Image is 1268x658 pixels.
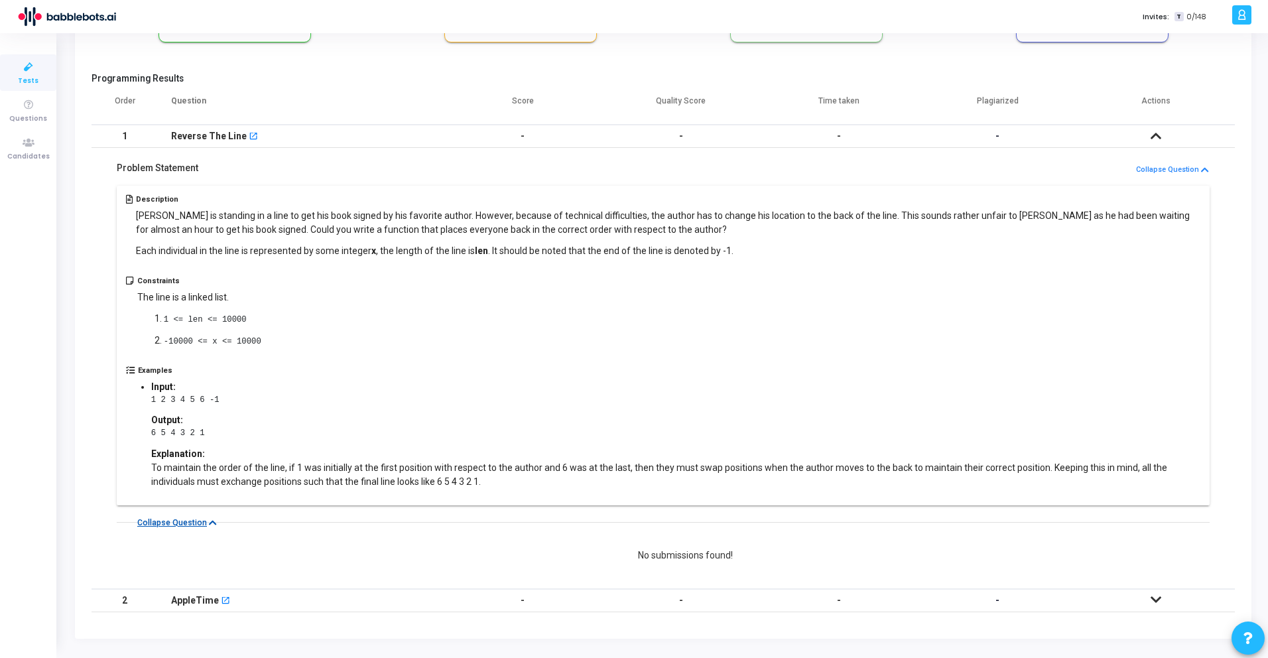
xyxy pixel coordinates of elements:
th: Order [92,88,158,125]
pre: 1 <= len <= 10000 [164,314,261,326]
strong: Explanation: [151,448,205,459]
strong: x [371,245,376,256]
h5: Constraints [137,277,261,285]
td: - [444,125,602,148]
label: Invites: [1143,11,1169,23]
th: Plagiarized [919,88,1077,125]
td: - [602,589,761,612]
strong: Input: [151,381,176,392]
td: - [444,589,602,612]
p: The line is a linked list. [137,291,261,304]
pre: -10000 <= x <= 10000 [164,336,261,348]
th: Time taken [760,88,919,125]
span: 0/148 [1186,11,1206,23]
div: No submissions found! [113,545,1257,566]
button: Collapse Question [130,516,224,529]
td: - [602,125,761,148]
h5: Programming Results [92,73,1235,84]
mat-icon: open_in_new [221,597,230,606]
span: Candidates [7,151,50,163]
p: [PERSON_NAME] is standing in a line to get his book signed by his favorite author. However, becau... [136,209,1201,237]
pre: 6 5 4 3 2 1 [151,427,1188,439]
mat-icon: open_in_new [249,133,258,142]
strong: len [475,245,488,256]
p: Each individual in the line is represented by some integer , the length of the line is . It shoul... [136,244,1201,258]
th: Question [158,88,444,125]
span: Questions [9,113,47,125]
div: Reverse The Line [171,125,247,147]
span: - [995,131,999,141]
span: T [1174,12,1183,22]
h5: Examples [138,366,1201,375]
th: Score [444,88,602,125]
td: - [760,125,919,148]
span: Tests [18,76,38,87]
h5: Description [136,195,1201,204]
span: - [995,595,999,606]
button: Collapse Question [1135,164,1210,176]
img: logo [17,3,116,30]
th: Actions [1076,88,1235,125]
div: AppleTime [171,590,219,612]
td: - [760,589,919,612]
strong: Output: [151,415,183,425]
pre: 1 2 3 4 5 6 -1 [151,394,1188,406]
h5: Problem Statement [117,163,198,174]
td: 2 [92,589,158,612]
th: Quality Score [602,88,761,125]
p: To maintain the order of the line, if 1 was initially at the first position with respect to the a... [151,461,1188,489]
td: 1 [92,125,158,148]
